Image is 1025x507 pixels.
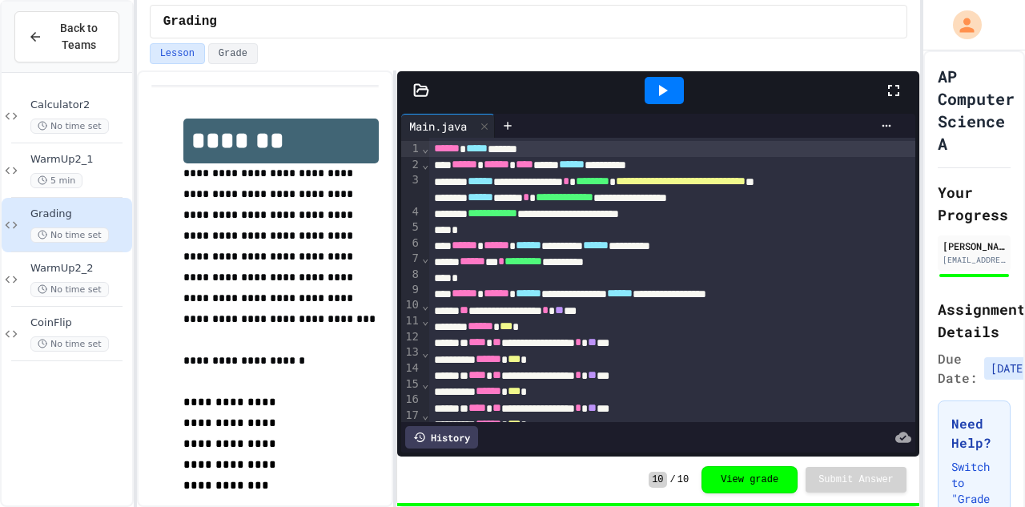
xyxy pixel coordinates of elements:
div: 10 [401,297,421,313]
span: Fold line [421,377,429,390]
div: 12 [401,329,421,345]
div: 4 [401,204,421,220]
div: My Account [936,6,986,43]
div: 14 [401,360,421,376]
span: Back to Teams [52,20,106,54]
span: Grading [30,207,129,221]
div: 13 [401,344,421,360]
div: 9 [401,282,421,297]
h1: AP Computer Science A [938,65,1015,155]
span: No time set [30,336,109,352]
div: 1 [401,141,421,157]
div: 15 [401,376,421,392]
h2: Your Progress [938,181,1011,226]
span: Fold line [421,251,429,264]
div: [EMAIL_ADDRESS][DOMAIN_NAME] [943,254,1006,266]
iframe: chat widget [892,373,1009,441]
span: Fold line [421,314,429,327]
span: Due Date: [938,349,978,388]
span: 10 [677,473,689,486]
div: Main.java [401,114,495,138]
div: 8 [401,267,421,283]
span: 5 min [30,173,82,188]
iframe: chat widget [958,443,1009,491]
div: 6 [401,235,421,251]
div: 2 [401,157,421,173]
div: [PERSON_NAME] [943,239,1006,253]
button: Grade [208,43,258,64]
div: 3 [401,172,421,203]
span: Submit Answer [818,473,894,486]
button: Back to Teams [14,11,119,62]
div: 16 [401,392,421,408]
span: / [670,473,676,486]
div: 17 [401,408,421,424]
span: CoinFlip [30,316,129,330]
button: Submit Answer [806,467,906,493]
span: Fold line [421,158,429,171]
span: No time set [30,119,109,134]
span: Grading [163,12,217,31]
div: 5 [401,219,421,235]
span: WarmUp2_2 [30,262,129,276]
span: WarmUp2_1 [30,153,129,167]
div: 11 [401,313,421,329]
span: Calculator2 [30,99,129,112]
div: Main.java [401,118,475,135]
span: 10 [649,472,666,488]
span: Fold line [421,299,429,312]
span: No time set [30,227,109,243]
div: 7 [401,251,421,267]
button: View grade [701,466,798,493]
span: Fold line [421,346,429,359]
span: No time set [30,282,109,297]
div: History [405,426,478,449]
button: Lesson [150,43,205,64]
span: Fold line [421,142,429,155]
h2: Assignment Details [938,298,1011,343]
span: Fold line [421,408,429,421]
